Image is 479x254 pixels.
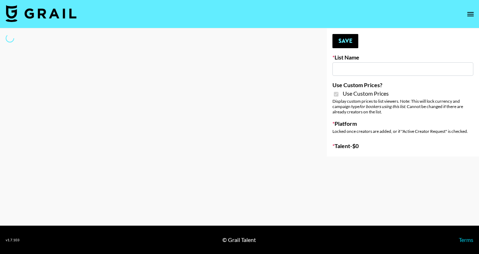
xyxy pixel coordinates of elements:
div: Locked once creators are added, or if "Active Creator Request" is checked. [332,129,473,134]
button: open drawer [463,7,478,21]
div: v 1.7.103 [6,238,19,242]
label: Talent - $ 0 [332,142,473,149]
label: Use Custom Prices? [332,81,473,89]
div: © Grail Talent [222,236,256,243]
em: for bookers using this list [359,104,405,109]
img: Grail Talent [6,5,76,22]
button: Save [332,34,358,48]
label: Platform [332,120,473,127]
div: Display custom prices to list viewers. Note: This will lock currency and campaign type . Cannot b... [332,98,473,114]
span: Use Custom Prices [343,90,389,97]
a: Terms [459,236,473,243]
label: List Name [332,54,473,61]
